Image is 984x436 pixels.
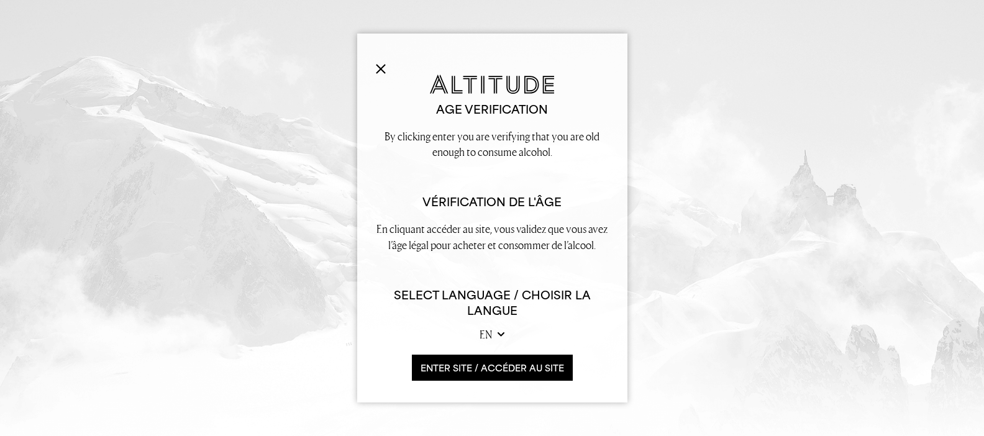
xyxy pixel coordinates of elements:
[376,129,609,160] p: By clicking enter you are verifying that you are old enough to consume alcohol.
[430,75,554,94] img: Altitude Gin
[376,64,386,74] img: Close
[412,355,573,381] button: ENTER SITE / accéder au site
[376,288,609,319] h6: Select Language / Choisir la langue
[376,194,609,210] h2: Vérification de l'âge
[376,102,609,117] h2: Age verification
[376,221,609,252] p: En cliquant accéder au site, vous validez que vous avez l’âge légal pour acheter et consommer de ...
